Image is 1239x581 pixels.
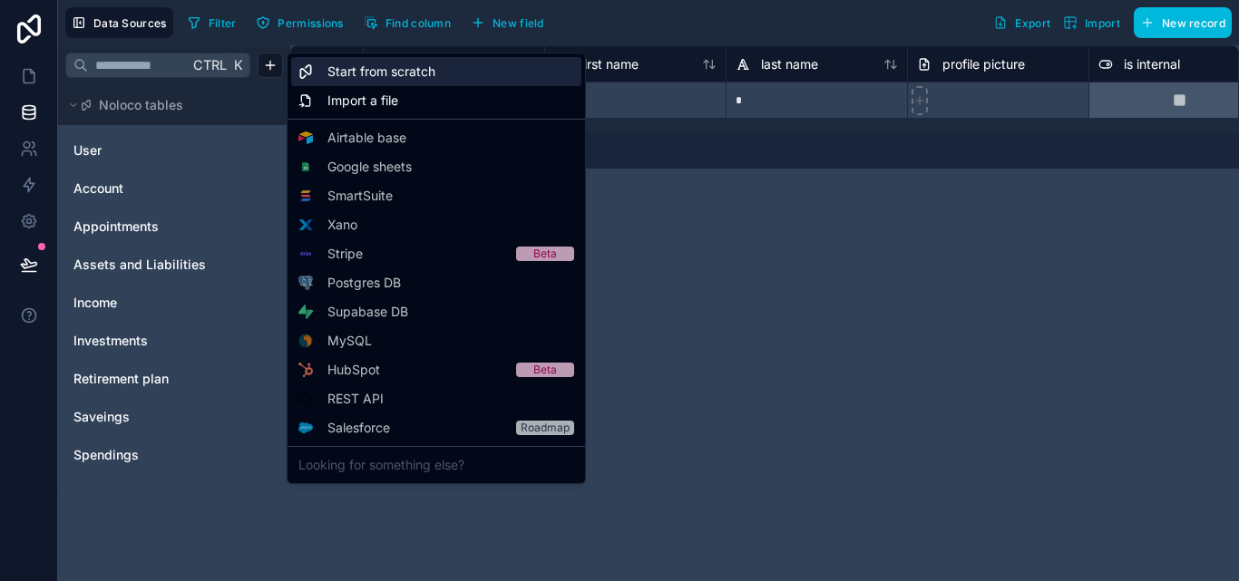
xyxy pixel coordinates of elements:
[298,162,313,172] img: Google sheets logo
[298,305,313,319] img: Supabase logo
[533,363,557,377] div: Beta
[298,218,313,232] img: Xano logo
[327,245,363,263] span: Stripe
[521,421,570,435] div: Roadmap
[327,158,412,176] span: Google sheets
[298,334,313,348] img: MySQL logo
[298,276,313,290] img: Postgres logo
[327,419,390,437] span: Salesforce
[327,361,380,379] span: HubSpot
[327,216,357,234] span: Xano
[298,189,313,203] img: SmartSuite
[298,392,313,406] img: API icon
[327,92,398,110] span: Import a file
[298,363,312,377] img: HubSpot logo
[327,332,372,350] span: MySQL
[298,247,313,261] img: Stripe logo
[327,129,406,147] span: Airtable base
[533,247,557,261] div: Beta
[298,131,313,145] img: Airtable logo
[298,422,313,432] img: Salesforce
[327,63,435,81] span: Start from scratch
[291,450,581,479] div: Looking for something else?
[327,303,408,321] span: Supabase DB
[327,390,384,408] span: REST API
[327,274,401,292] span: Postgres DB
[327,187,393,205] span: SmartSuite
